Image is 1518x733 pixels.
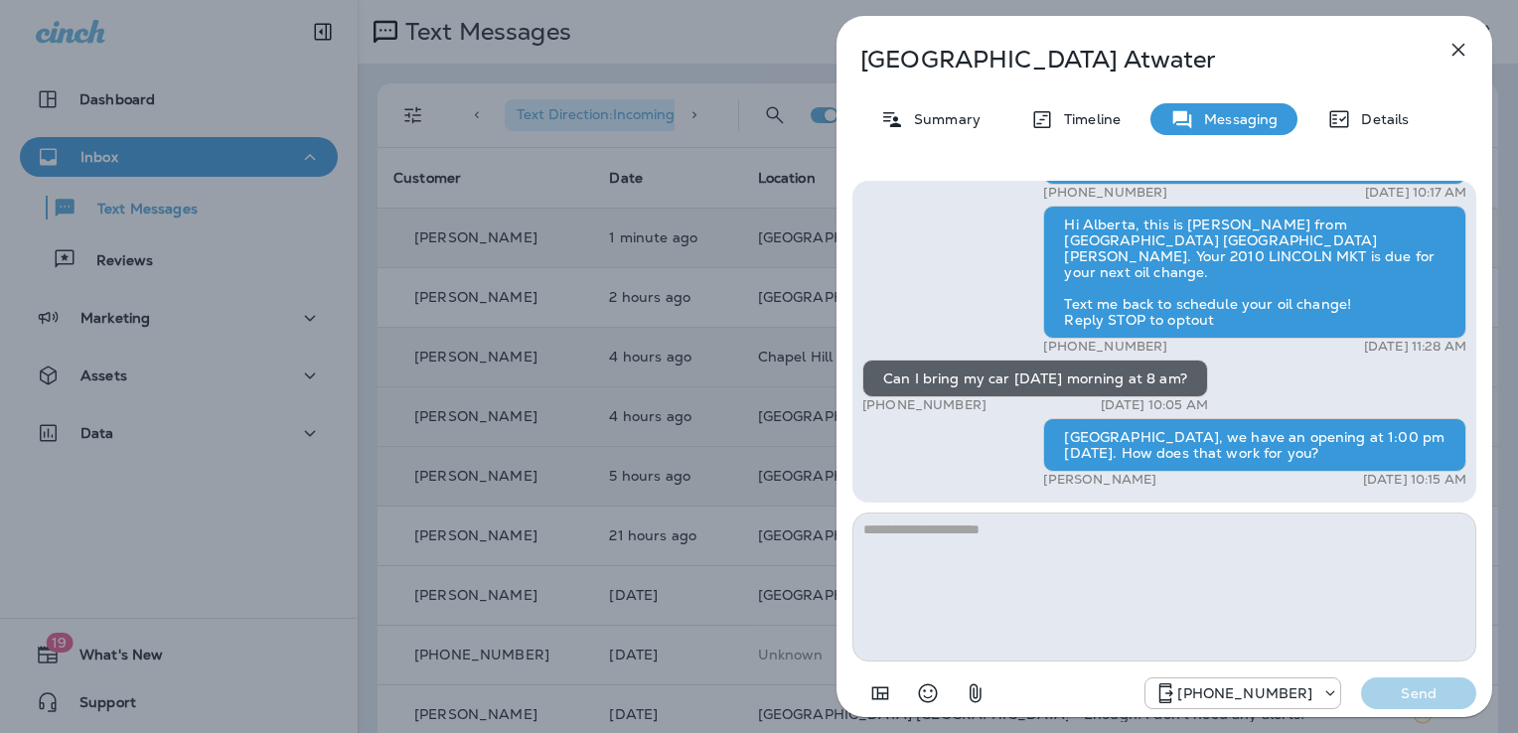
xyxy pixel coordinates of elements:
div: +1 (984) 409-9300 [1145,681,1340,705]
p: [PHONE_NUMBER] [1177,685,1312,701]
p: [PERSON_NAME] [1043,472,1156,488]
div: Can I bring my car [DATE] morning at 8 am? [862,360,1208,397]
p: [GEOGRAPHIC_DATA] Atwater [860,46,1403,73]
p: [DATE] 11:28 AM [1364,339,1466,355]
p: Details [1351,111,1409,127]
p: Timeline [1054,111,1121,127]
p: [DATE] 10:17 AM [1365,185,1466,201]
p: [PHONE_NUMBER] [1043,339,1167,355]
p: [PHONE_NUMBER] [1043,185,1167,201]
div: [GEOGRAPHIC_DATA], we have an opening at 1:00 pm [DATE]. How does that work for you? [1043,418,1466,472]
button: Add in a premade template [860,673,900,713]
button: Select an emoji [908,673,948,713]
p: [DATE] 10:05 AM [1101,397,1208,413]
p: [DATE] 10:15 AM [1363,472,1466,488]
p: Messaging [1194,111,1278,127]
p: Summary [904,111,981,127]
div: Hi Alberta, this is [PERSON_NAME] from [GEOGRAPHIC_DATA] [GEOGRAPHIC_DATA][PERSON_NAME]. Your 201... [1043,206,1466,339]
p: [PHONE_NUMBER] [862,397,987,413]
